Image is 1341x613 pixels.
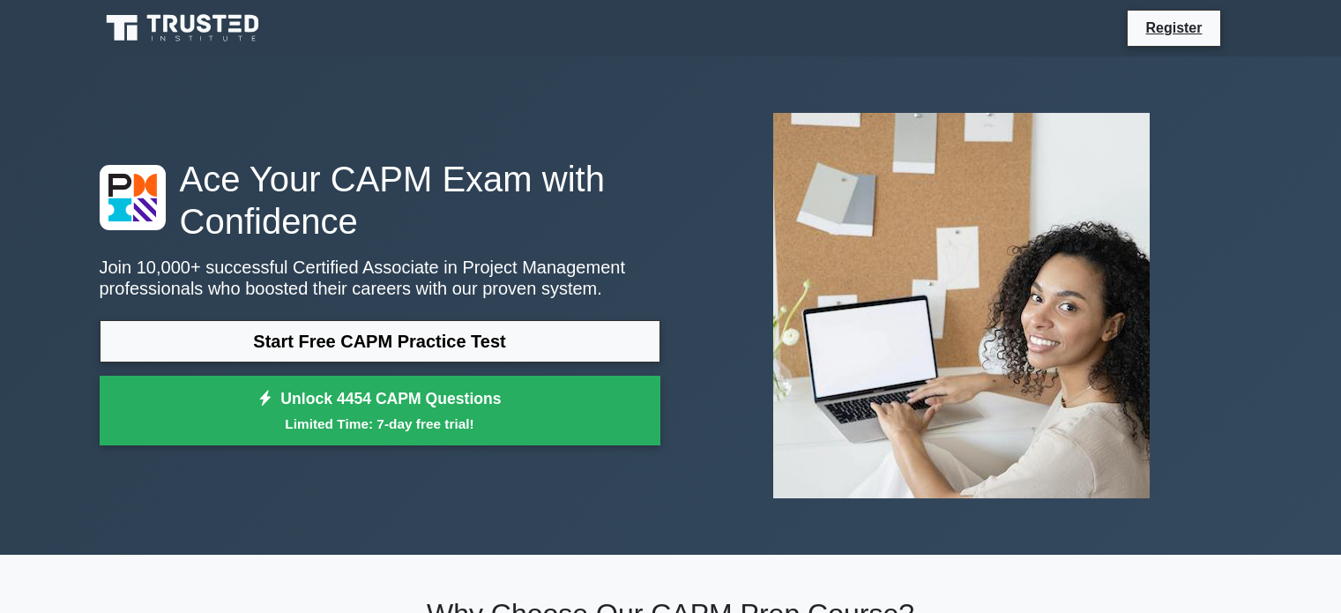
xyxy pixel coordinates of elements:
[100,257,660,299] p: Join 10,000+ successful Certified Associate in Project Management professionals who boosted their...
[100,320,660,363] a: Start Free CAPM Practice Test
[100,158,660,243] h1: Ace Your CAPM Exam with Confidence
[122,414,638,434] small: Limited Time: 7-day free trial!
[100,376,660,446] a: Unlock 4454 CAPM QuestionsLimited Time: 7-day free trial!
[1135,17,1212,39] a: Register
